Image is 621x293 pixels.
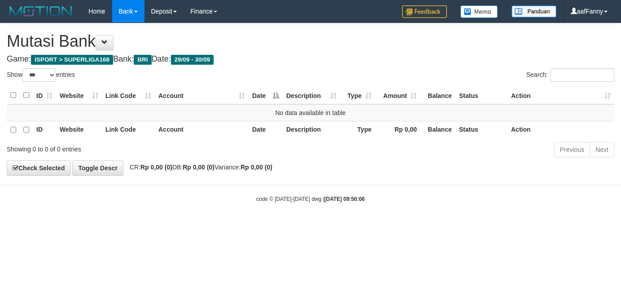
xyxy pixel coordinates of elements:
[7,32,614,50] h1: Mutasi Bank
[7,141,252,154] div: Showing 0 to 0 of 0 entries
[102,121,155,138] th: Link Code
[7,4,75,18] img: MOTION_logo.png
[551,68,614,82] input: Search:
[455,87,507,104] th: Status
[340,87,375,104] th: Type: activate to sort column ascending
[56,87,102,104] th: Website: activate to sort column ascending
[526,68,614,82] label: Search:
[420,87,455,104] th: Balance
[7,104,614,121] td: No data available in table
[72,160,123,176] a: Toggle Descr
[256,196,365,202] small: code © [DATE]-[DATE] dwg |
[241,164,272,171] strong: Rp 0,00 (0)
[7,55,614,64] h4: Game: Bank: Date:
[33,121,56,138] th: ID
[507,87,614,104] th: Action: activate to sort column ascending
[554,142,590,157] a: Previous
[7,160,71,176] a: Check Selected
[507,121,614,138] th: Action
[140,164,172,171] strong: Rp 0,00 (0)
[183,164,214,171] strong: Rp 0,00 (0)
[324,196,365,202] strong: [DATE] 09:50:06
[283,87,340,104] th: Description: activate to sort column ascending
[102,87,155,104] th: Link Code: activate to sort column ascending
[590,142,614,157] a: Next
[155,121,249,138] th: Account
[56,121,102,138] th: Website
[7,68,75,82] label: Show entries
[375,87,420,104] th: Amount: activate to sort column ascending
[134,55,151,65] span: BRI
[420,121,455,138] th: Balance
[249,87,283,104] th: Date: activate to sort column descending
[125,164,272,171] span: CR: DB: Variance:
[33,87,56,104] th: ID: activate to sort column ascending
[512,5,556,18] img: panduan.png
[31,55,113,65] span: ISPORT > SUPERLIGA168
[283,121,340,138] th: Description
[155,87,249,104] th: Account: activate to sort column ascending
[455,121,507,138] th: Status
[340,121,375,138] th: Type
[375,121,420,138] th: Rp 0,00
[460,5,498,18] img: Button%20Memo.svg
[402,5,447,18] img: Feedback.jpg
[249,121,283,138] th: Date
[171,55,214,65] span: 29/09 - 30/09
[22,68,56,82] select: Showentries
